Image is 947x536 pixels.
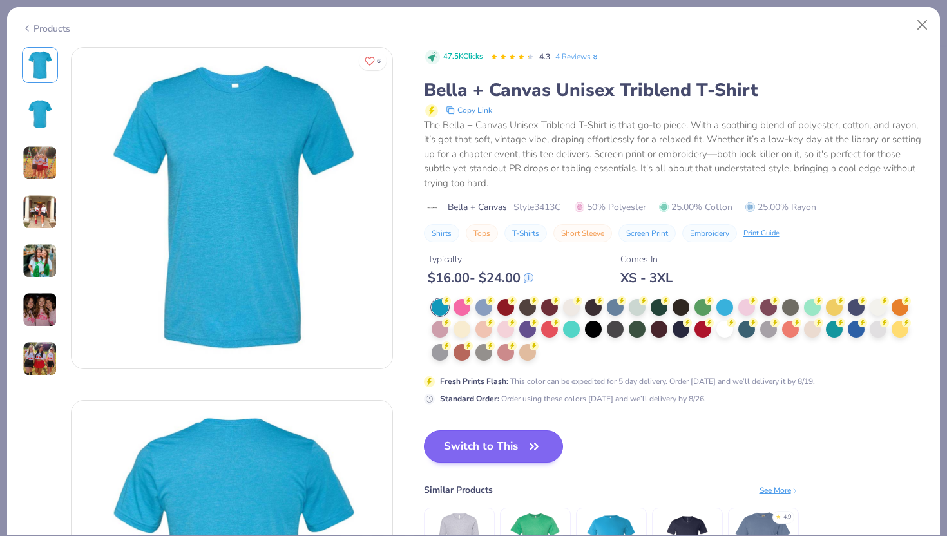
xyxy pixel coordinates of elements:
[442,102,496,118] button: copy to clipboard
[910,13,935,37] button: Close
[443,52,483,62] span: 47.5K Clicks
[440,393,706,405] div: Order using these colors [DATE] and we’ll delivery by 8/26.
[23,244,57,278] img: User generated content
[24,50,55,81] img: Front
[377,58,381,64] span: 6
[575,200,646,214] span: 50% Polyester
[760,484,799,496] div: See More
[440,394,499,404] strong: Standard Order :
[776,513,781,518] div: ★
[513,200,560,214] span: Style 3413C
[23,146,57,180] img: User generated content
[745,200,816,214] span: 25.00% Rayon
[72,48,392,368] img: Front
[424,483,493,497] div: Similar Products
[424,118,926,191] div: The Bella + Canvas Unisex Triblend T-Shirt is that go-to piece. With a soothing blend of polyeste...
[428,253,533,266] div: Typically
[618,224,676,242] button: Screen Print
[682,224,737,242] button: Embroidery
[539,52,550,62] span: 4.3
[23,341,57,376] img: User generated content
[620,270,673,286] div: XS - 3XL
[783,513,791,522] div: 4.9
[23,195,57,229] img: User generated content
[490,47,534,68] div: 4.3 Stars
[424,203,441,213] img: brand logo
[428,270,533,286] div: $ 16.00 - $ 24.00
[466,224,498,242] button: Tops
[620,253,673,266] div: Comes In
[448,200,507,214] span: Bella + Canvas
[24,99,55,129] img: Back
[659,200,732,214] span: 25.00% Cotton
[555,51,600,62] a: 4 Reviews
[440,376,508,387] strong: Fresh Prints Flash :
[359,52,387,70] button: Like
[424,78,926,102] div: Bella + Canvas Unisex Triblend T-Shirt
[743,228,780,239] div: Print Guide
[22,22,70,35] div: Products
[424,430,564,463] button: Switch to This
[440,376,815,387] div: This color can be expedited for 5 day delivery. Order [DATE] and we’ll delivery it by 8/19.
[504,224,547,242] button: T-Shirts
[424,224,459,242] button: Shirts
[23,292,57,327] img: User generated content
[553,224,612,242] button: Short Sleeve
